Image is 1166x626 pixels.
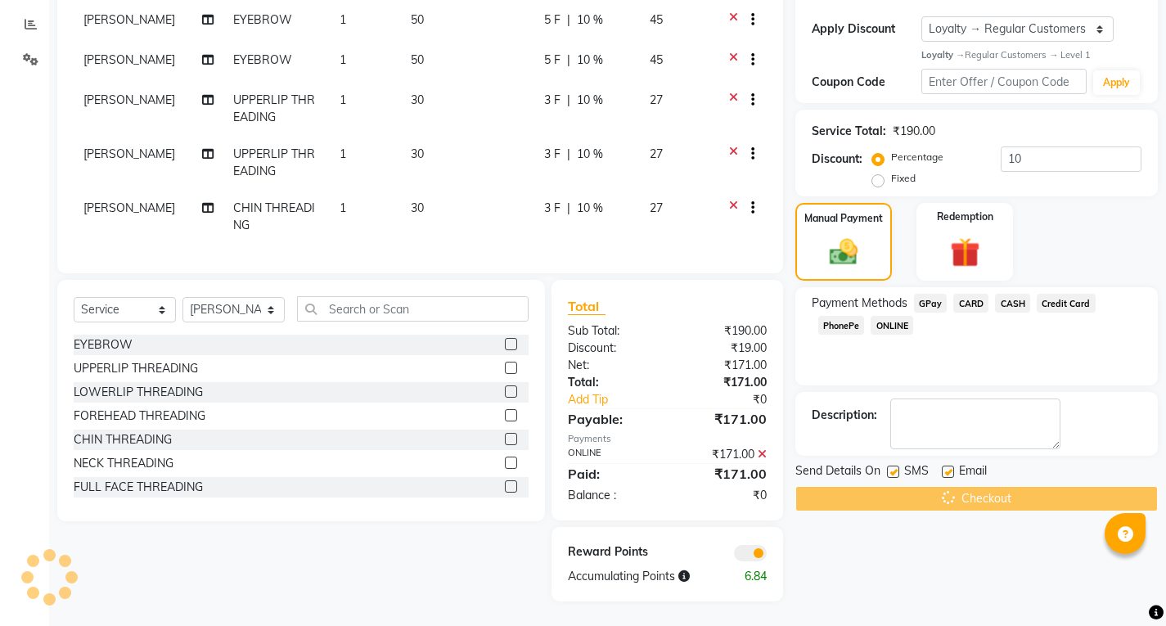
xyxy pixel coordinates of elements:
span: 3 F [544,92,560,109]
span: 27 [650,146,663,161]
span: 1 [340,146,346,161]
span: Email [959,462,987,483]
span: | [567,146,570,163]
div: Regular Customers → Level 1 [921,48,1141,62]
div: Balance : [556,487,667,504]
div: ₹190.00 [893,123,935,140]
span: EYEBROW [233,52,292,67]
span: 1 [340,12,346,27]
span: 10 % [577,52,603,69]
div: ₹171.00 [667,409,778,429]
div: Payable: [556,409,667,429]
div: FOREHEAD THREADING [74,408,205,425]
div: CHIN THREADING [74,431,172,448]
span: 30 [411,92,424,107]
span: 50 [411,12,424,27]
span: UPPERLIP THREADING [233,146,315,178]
div: Coupon Code [812,74,921,91]
div: FULL FACE THREADING [74,479,203,496]
div: Description: [812,407,877,424]
div: 6.84 [723,568,779,585]
span: [PERSON_NAME] [83,52,175,67]
span: 10 % [577,11,603,29]
span: Total [568,298,606,315]
span: | [567,200,570,217]
div: UPPERLIP THREADING [74,360,198,377]
span: 27 [650,200,663,215]
div: NECK THREADING [74,455,173,472]
span: Send Details On [795,462,880,483]
span: | [567,11,570,29]
span: | [567,52,570,69]
span: Payment Methods [812,295,907,312]
span: 3 F [544,200,560,217]
div: ₹0 [667,487,778,504]
span: [PERSON_NAME] [83,200,175,215]
span: CASH [995,294,1030,313]
div: Discount: [556,340,667,357]
img: _cash.svg [821,236,867,268]
span: 1 [340,92,346,107]
div: LOWERLIP THREADING [74,384,203,401]
button: Apply [1093,70,1140,95]
input: Enter Offer / Coupon Code [921,69,1087,94]
span: 5 F [544,52,560,69]
span: 27 [650,92,663,107]
span: 10 % [577,146,603,163]
input: Search or Scan [297,296,529,322]
div: ₹171.00 [667,464,778,484]
div: Accumulating Points [556,568,723,585]
div: ₹171.00 [667,357,778,374]
span: 30 [411,146,424,161]
label: Manual Payment [804,211,883,226]
div: ₹19.00 [667,340,778,357]
span: SMS [904,462,929,483]
span: 3 F [544,146,560,163]
span: UPPERLIP THREADING [233,92,315,124]
div: EYEBROW [74,336,133,354]
span: ONLINE [871,316,913,335]
div: Net: [556,357,667,374]
span: 30 [411,200,424,215]
span: 10 % [577,92,603,109]
span: CHIN THREADING [233,200,315,232]
label: Redemption [937,209,993,224]
div: ₹0 [686,391,779,408]
div: Apply Discount [812,20,921,38]
div: Paid: [556,464,667,484]
span: 1 [340,200,346,215]
span: [PERSON_NAME] [83,146,175,161]
span: EYEBROW [233,12,292,27]
span: 1 [340,52,346,67]
label: Fixed [891,171,916,186]
div: ₹171.00 [667,446,778,463]
div: ₹171.00 [667,374,778,391]
span: 45 [650,12,663,27]
div: Sub Total: [556,322,667,340]
span: PhonePe [818,316,865,335]
span: 50 [411,52,424,67]
label: Percentage [891,150,943,164]
span: Credit Card [1037,294,1096,313]
span: 5 F [544,11,560,29]
span: [PERSON_NAME] [83,12,175,27]
strong: Loyalty → [921,49,965,61]
div: Discount: [812,151,862,168]
span: 10 % [577,200,603,217]
span: [PERSON_NAME] [83,92,175,107]
div: Service Total: [812,123,886,140]
span: GPay [914,294,948,313]
a: Add Tip [556,391,686,408]
div: ONLINE [556,446,667,463]
img: _gift.svg [941,234,989,271]
span: 45 [650,52,663,67]
div: Reward Points [556,543,667,561]
span: | [567,92,570,109]
div: ₹190.00 [667,322,778,340]
span: CARD [953,294,988,313]
div: Total: [556,374,667,391]
div: Payments [568,432,767,446]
